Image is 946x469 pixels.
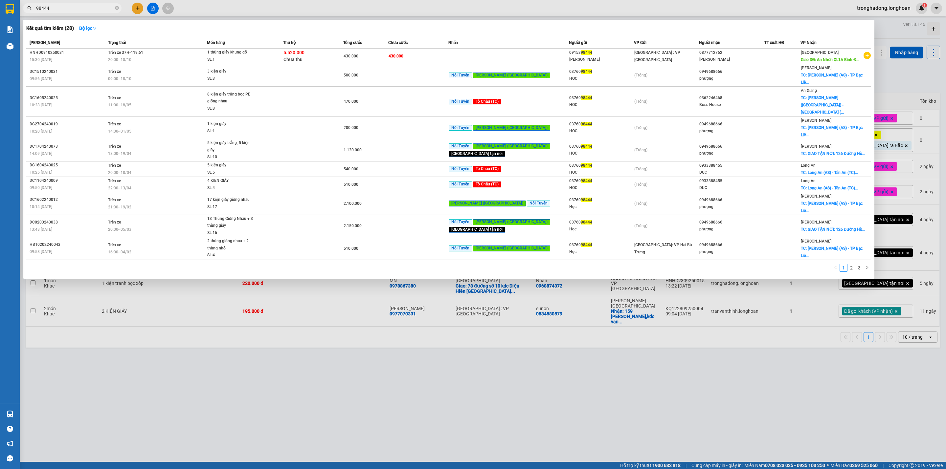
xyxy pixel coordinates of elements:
[801,125,863,137] span: TC: [PERSON_NAME] (AS) - TP Bạc Liê...
[30,249,52,254] span: 09:58 [DATE]
[801,170,858,175] span: TC: Long An (AS) - Tân An (TC)...
[699,40,720,45] span: Người nhận
[634,99,647,104] span: (Trống)
[569,248,634,255] div: Học
[848,264,855,271] a: 2
[207,184,257,192] div: SL: 4
[344,182,358,187] span: 510.000
[207,120,257,128] div: 1 kiện giấy
[856,264,863,271] a: 3
[449,99,472,105] span: Nối Tuyến
[473,125,550,131] span: [PERSON_NAME] ([GEOGRAPHIC_DATA])
[207,203,257,211] div: SL: 17
[207,139,257,154] div: 5 kiện giấy trắng, 5 kiện giấy
[801,66,831,70] span: [PERSON_NAME]
[449,151,505,157] span: [GEOGRAPHIC_DATA] tận nơi
[207,91,257,105] div: 8 kiện giấy trắng bọc PE giống nhau
[108,122,121,126] span: Trên xe
[699,49,764,56] div: 0877712762
[801,220,831,224] span: [PERSON_NAME]
[699,143,764,150] div: 0949688666
[581,179,592,183] span: 98444
[207,40,225,45] span: Món hàng
[864,52,871,59] span: plus-circle
[344,99,358,104] span: 470.000
[108,50,143,55] span: Trên xe 37H-119.61
[832,264,840,272] li: Previous Page
[581,163,592,168] span: 98444
[207,128,257,135] div: SL: 1
[634,182,647,187] span: (Trống)
[863,264,871,272] li: Next Page
[801,96,844,115] span: TC: [PERSON_NAME] ([GEOGRAPHIC_DATA]) - [GEOGRAPHIC_DATA] (...
[699,248,764,255] div: phượng
[108,198,121,202] span: Trên xe
[108,186,131,190] span: 22:00 - 13/04
[834,266,838,269] span: left
[569,150,634,157] div: HOC
[283,50,304,55] span: 5.520.000
[207,68,257,75] div: 3 kiện giấy
[449,245,472,251] span: Nối Tuyến
[108,151,131,156] span: 18:00 - 19/04
[801,163,816,168] span: Long An
[863,264,871,272] button: right
[699,226,764,233] div: phượng
[840,264,847,271] a: 1
[449,166,472,172] span: Nối Tuyến
[30,177,106,184] div: DC1104240009
[569,169,634,176] div: HOC
[343,40,362,45] span: Tổng cước
[7,26,13,33] img: solution-icon
[30,95,106,101] div: DC1605240025
[115,6,119,10] span: close-circle
[30,129,52,134] span: 10:20 [DATE]
[634,167,647,171] span: (Trống)
[79,26,97,31] strong: Bộ lọc
[207,49,257,56] div: 1 thùng giấy khung gỗ
[7,426,13,432] span: question-circle
[801,227,866,232] span: TC: GIAO TẬN NƠI: 126 Đường Hò...
[449,227,505,233] span: [GEOGRAPHIC_DATA] tận nơi
[699,203,764,210] div: phượng
[699,128,764,135] div: phượng
[108,57,131,62] span: 20:00 - 10/10
[344,224,362,228] span: 2.150.000
[634,40,646,45] span: VP Gửi
[634,148,647,152] span: (Trống)
[801,194,831,199] span: [PERSON_NAME]
[108,144,121,149] span: Trên xe
[207,75,257,82] div: SL: 3
[207,105,257,112] div: SL: 8
[473,73,550,78] span: [PERSON_NAME] ([GEOGRAPHIC_DATA])
[699,56,764,63] div: [PERSON_NAME]
[569,143,634,150] div: 03760
[207,177,257,184] div: 4 KIEN GIẤY
[108,76,131,81] span: 09:00 - 18/10
[26,25,74,32] h3: Kết quả tìm kiếm ( 28 )
[30,185,52,190] span: 09:50 [DATE]
[473,99,501,105] span: Tô Châu (TC)
[473,181,501,187] span: Tô Châu (TC)
[801,239,831,244] span: [PERSON_NAME]
[449,125,472,131] span: Nối Tuyến
[801,118,831,123] span: [PERSON_NAME]
[569,178,634,184] div: 03760
[699,75,764,82] div: phượng
[344,54,358,58] span: 430.000
[699,197,764,203] div: 0949688666
[699,184,764,191] div: DUC
[569,95,634,101] div: 03760
[800,40,817,45] span: VP Nhận
[207,229,257,237] div: SL: 16
[449,143,472,149] span: Nối Tuyến
[207,252,257,259] div: SL: 4
[634,243,692,254] span: [GEOGRAPHIC_DATA]: VP Hai Bà Trưng
[30,121,106,128] div: DC2704240019
[581,243,592,247] span: 98444
[801,201,863,213] span: TC: [PERSON_NAME] (AS) - TP Bạc Liê...
[283,57,303,62] span: Chưa thu
[569,68,634,75] div: 03760
[581,122,592,126] span: 98444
